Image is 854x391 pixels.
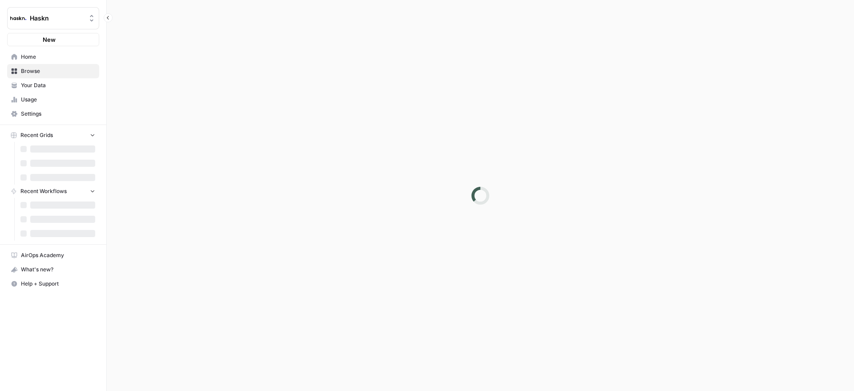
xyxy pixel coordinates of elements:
[21,81,95,89] span: Your Data
[10,10,26,26] img: Haskn Logo
[7,277,99,291] button: Help + Support
[7,129,99,142] button: Recent Grids
[8,263,99,276] div: What's new?
[7,93,99,107] a: Usage
[7,107,99,121] a: Settings
[7,33,99,46] button: New
[21,67,95,75] span: Browse
[7,248,99,262] a: AirOps Academy
[30,14,84,23] span: Haskn
[21,280,95,288] span: Help + Support
[7,185,99,198] button: Recent Workflows
[7,262,99,277] button: What's new?
[7,64,99,78] a: Browse
[21,53,95,61] span: Home
[20,131,53,139] span: Recent Grids
[21,251,95,259] span: AirOps Academy
[20,187,67,195] span: Recent Workflows
[21,96,95,104] span: Usage
[7,7,99,29] button: Workspace: Haskn
[21,110,95,118] span: Settings
[43,35,56,44] span: New
[7,50,99,64] a: Home
[7,78,99,93] a: Your Data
